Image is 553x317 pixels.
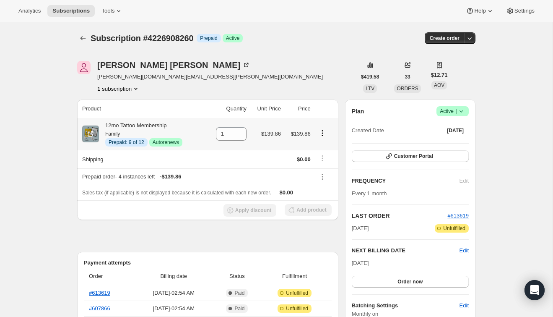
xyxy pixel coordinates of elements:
[430,35,460,42] span: Create order
[77,61,91,74] span: Elizabeth Powell
[160,173,181,181] span: - $139.86
[249,100,283,118] th: Unit Price
[352,260,369,266] span: [DATE]
[136,304,211,313] span: [DATE] · 02:54 AM
[136,272,211,280] span: Billing date
[97,61,250,69] div: [PERSON_NAME] [PERSON_NAME]
[316,128,329,138] button: Product actions
[280,189,293,196] span: $0.00
[400,71,415,83] button: 33
[97,73,323,81] span: [PERSON_NAME][DOMAIN_NAME][EMAIL_ADDRESS][PERSON_NAME][DOMAIN_NAME]
[77,100,206,118] th: Product
[352,301,460,310] h6: Batching Settings
[82,173,311,181] div: Prepaid order - 4 instances left
[261,131,281,137] span: $139.86
[434,82,444,88] span: AOV
[352,107,364,115] h2: Plan
[13,5,46,17] button: Analytics
[356,71,384,83] button: $419.58
[460,246,469,255] button: Edit
[316,154,329,163] button: Shipping actions
[153,139,179,146] span: Autorenews
[442,125,469,136] button: [DATE]
[283,100,313,118] th: Price
[447,212,469,220] button: #613619
[286,305,308,312] span: Unfulfilled
[52,8,90,14] span: Subscriptions
[91,34,193,43] span: Subscription #4226908260
[291,131,311,137] span: $139.86
[77,32,89,44] button: Subscriptions
[366,86,374,92] span: LTV
[456,108,457,115] span: |
[425,32,465,44] button: Create order
[84,267,133,286] th: Order
[226,35,240,42] span: Active
[352,190,387,196] span: Every 1 month
[443,225,465,232] span: Unfulfilled
[514,8,535,14] span: Settings
[447,127,464,134] span: [DATE]
[501,5,540,17] button: Settings
[352,150,469,162] button: Customer Portal
[101,8,114,14] span: Tools
[454,299,474,312] button: Edit
[397,278,423,285] span: Order now
[461,5,499,17] button: Help
[352,177,460,185] h2: FREQUENCY
[361,73,379,80] span: $419.58
[474,8,485,14] span: Help
[89,290,110,296] a: #613619
[77,150,206,168] th: Shipping
[405,73,410,80] span: 33
[47,5,95,17] button: Subscriptions
[89,305,110,312] a: #607866
[352,224,369,233] span: [DATE]
[97,84,140,93] button: Product actions
[99,121,182,147] div: 12mo Tattoo Membership
[84,259,332,267] h2: Payment attempts
[136,289,211,297] span: [DATE] · 02:54 AM
[18,8,41,14] span: Analytics
[297,156,311,162] span: $0.00
[394,153,433,160] span: Customer Portal
[82,126,99,142] img: product img
[216,272,257,280] span: Status
[352,126,384,135] span: Created Date
[352,246,460,255] h2: NEXT BILLING DATE
[352,276,469,288] button: Order now
[206,100,249,118] th: Quantity
[234,290,244,296] span: Paid
[263,272,327,280] span: Fulfillment
[431,71,448,79] span: $12.71
[460,301,469,310] span: Edit
[109,139,144,146] span: Prepaid: 9 of 12
[105,131,120,137] small: Family
[96,5,128,17] button: Tools
[82,190,271,196] span: Sales tax (if applicable) is not displayed because it is calculated with each new order.
[352,212,448,220] h2: LAST ORDER
[524,280,545,300] div: Open Intercom Messenger
[447,212,469,219] a: #613619
[286,290,308,296] span: Unfulfilled
[234,305,244,312] span: Paid
[440,107,465,115] span: Active
[200,35,217,42] span: Prepaid
[397,86,418,92] span: ORDERS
